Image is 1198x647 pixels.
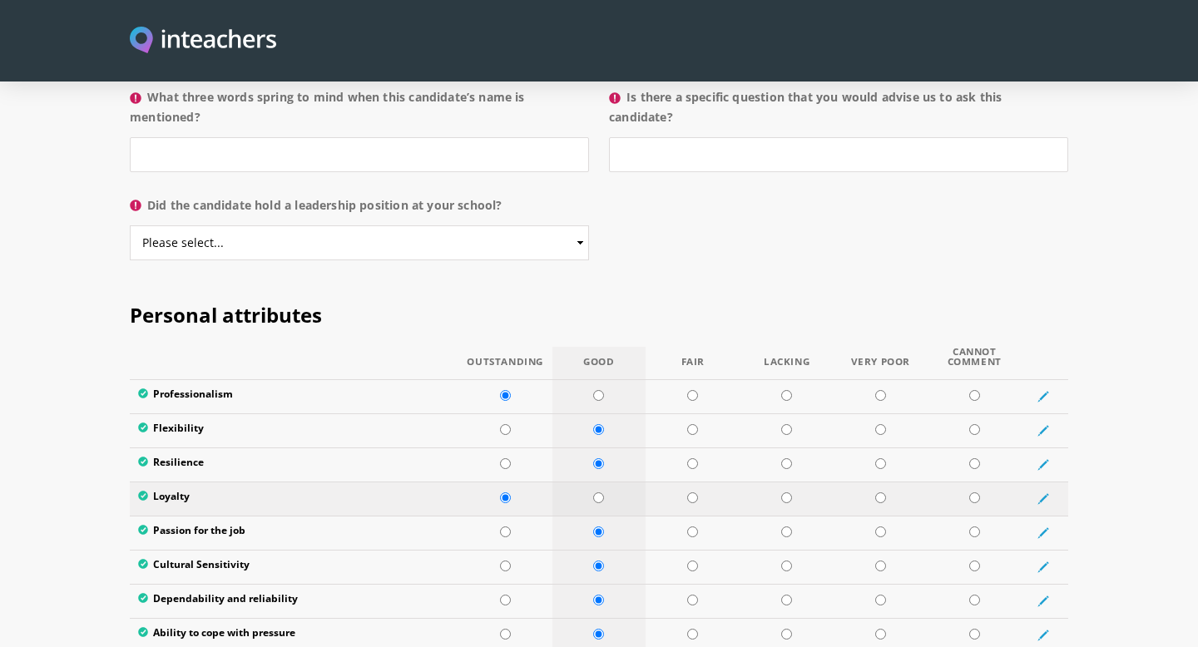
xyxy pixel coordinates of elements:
[834,347,928,380] th: Very Poor
[130,301,322,328] span: Personal attributes
[130,195,589,225] label: Did the candidate hold a leadership position at your school?
[138,627,450,644] label: Ability to cope with pressure
[138,491,450,507] label: Loyalty
[552,347,646,380] th: Good
[130,87,589,137] label: What three words spring to mind when this candidate’s name is mentioned?
[458,347,552,380] th: Outstanding
[138,559,450,575] label: Cultural Sensitivity
[130,27,276,56] a: Visit this site's homepage
[130,27,276,56] img: Inteachers
[138,525,450,541] label: Passion for the job
[928,347,1022,380] th: Cannot Comment
[138,593,450,610] label: Dependability and reliability
[609,87,1068,137] label: Is there a specific question that you would advise us to ask this candidate?
[138,422,450,439] label: Flexibility
[138,457,450,473] label: Resilience
[740,347,834,380] th: Lacking
[646,347,740,380] th: Fair
[138,388,450,405] label: Professionalism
